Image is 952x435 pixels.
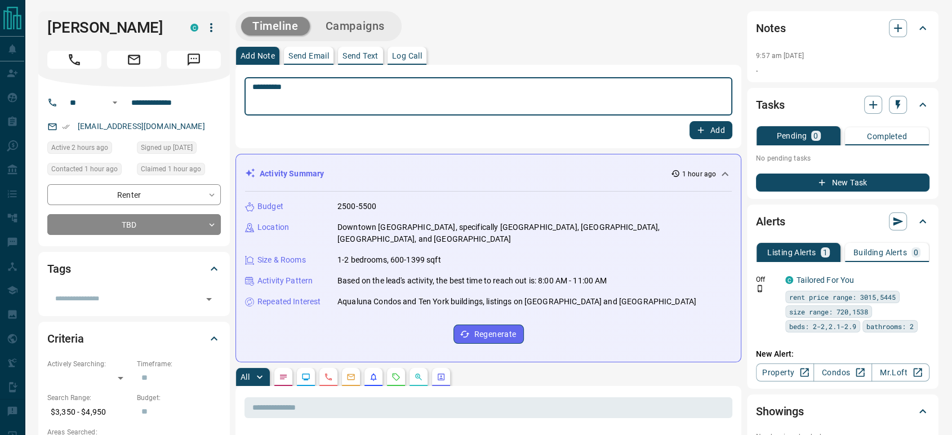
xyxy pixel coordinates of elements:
span: Claimed 1 hour ago [141,163,201,175]
p: No pending tasks [756,150,929,167]
svg: Listing Alerts [369,372,378,381]
p: . [756,63,929,75]
svg: Emails [346,372,355,381]
a: [EMAIL_ADDRESS][DOMAIN_NAME] [78,122,205,131]
button: New Task [756,174,929,192]
svg: Notes [279,372,288,381]
p: New Alert: [756,348,929,360]
span: Email [107,51,161,69]
span: rent price range: 3015,5445 [789,291,896,303]
svg: Calls [324,372,333,381]
p: Actively Searching: [47,359,131,369]
p: 9:57 am [DATE] [756,52,804,60]
div: Renter [47,184,221,205]
p: Building Alerts [853,248,907,256]
div: Notes [756,15,929,42]
p: Pending [776,132,807,140]
p: Activity Summary [260,168,324,180]
a: Mr.Loft [871,363,929,381]
svg: Email Verified [62,123,70,131]
p: 1-2 bedrooms, 600-1399 sqft [337,254,441,266]
p: Location [257,221,289,233]
p: 1 hour ago [682,169,716,179]
h2: Notes [756,19,785,37]
h2: Alerts [756,212,785,230]
p: Add Note [241,52,275,60]
span: Message [167,51,221,69]
a: Condos [813,363,871,381]
svg: Lead Browsing Activity [301,372,310,381]
div: TBD [47,214,221,235]
p: Activity Pattern [257,275,313,287]
span: Contacted 1 hour ago [51,163,118,175]
p: Size & Rooms [257,254,306,266]
p: Log Call [392,52,422,60]
span: Active 2 hours ago [51,142,108,153]
p: $3,350 - $4,950 [47,403,131,421]
p: 2500-5500 [337,201,376,212]
p: Off [756,274,778,285]
button: Timeline [241,17,310,35]
button: Open [201,291,217,307]
div: Activity Summary1 hour ago [245,163,732,184]
span: Call [47,51,101,69]
p: Downtown [GEOGRAPHIC_DATA], specifically [GEOGRAPHIC_DATA], [GEOGRAPHIC_DATA], [GEOGRAPHIC_DATA],... [337,221,732,245]
div: Mon Aug 18 2025 [137,163,221,179]
button: Regenerate [453,325,524,344]
span: beds: 2-2,2.1-2.9 [789,321,856,332]
button: Open [108,96,122,109]
button: Campaigns [314,17,396,35]
p: 0 [813,132,818,140]
div: Mon Aug 18 2025 [47,163,131,179]
p: Listing Alerts [767,248,816,256]
div: Mon Aug 18 2025 [47,141,131,157]
div: Tue Mar 25 2025 [137,141,221,157]
button: Add [689,121,732,139]
div: Tasks [756,91,929,118]
div: condos.ca [190,24,198,32]
p: Budget [257,201,283,212]
h1: [PERSON_NAME] [47,19,174,37]
div: Showings [756,398,929,425]
h2: Criteria [47,330,84,348]
p: Repeated Interest [257,296,321,308]
h2: Tags [47,260,70,278]
svg: Push Notification Only [756,285,764,292]
a: Tailored For You [797,276,854,285]
p: Send Text [342,52,379,60]
p: Based on the lead's activity, the best time to reach out is: 8:00 AM - 11:00 AM [337,275,607,287]
p: Search Range: [47,393,131,403]
a: Property [756,363,814,381]
div: Alerts [756,208,929,235]
p: Timeframe: [137,359,221,369]
svg: Opportunities [414,372,423,381]
p: 1 [823,248,828,256]
h2: Tasks [756,96,784,114]
div: Tags [47,255,221,282]
p: Aqualuna Condos and Ten York buildings, listings on [GEOGRAPHIC_DATA] and [GEOGRAPHIC_DATA] [337,296,696,308]
p: Completed [867,132,907,140]
p: Budget: [137,393,221,403]
svg: Agent Actions [437,372,446,381]
span: bathrooms: 2 [866,321,914,332]
span: Signed up [DATE] [141,142,193,153]
div: Criteria [47,325,221,352]
p: Send Email [288,52,329,60]
h2: Showings [756,402,804,420]
div: condos.ca [785,276,793,284]
p: 0 [914,248,918,256]
p: All [241,373,250,381]
span: size range: 720,1538 [789,306,868,317]
svg: Requests [392,372,401,381]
